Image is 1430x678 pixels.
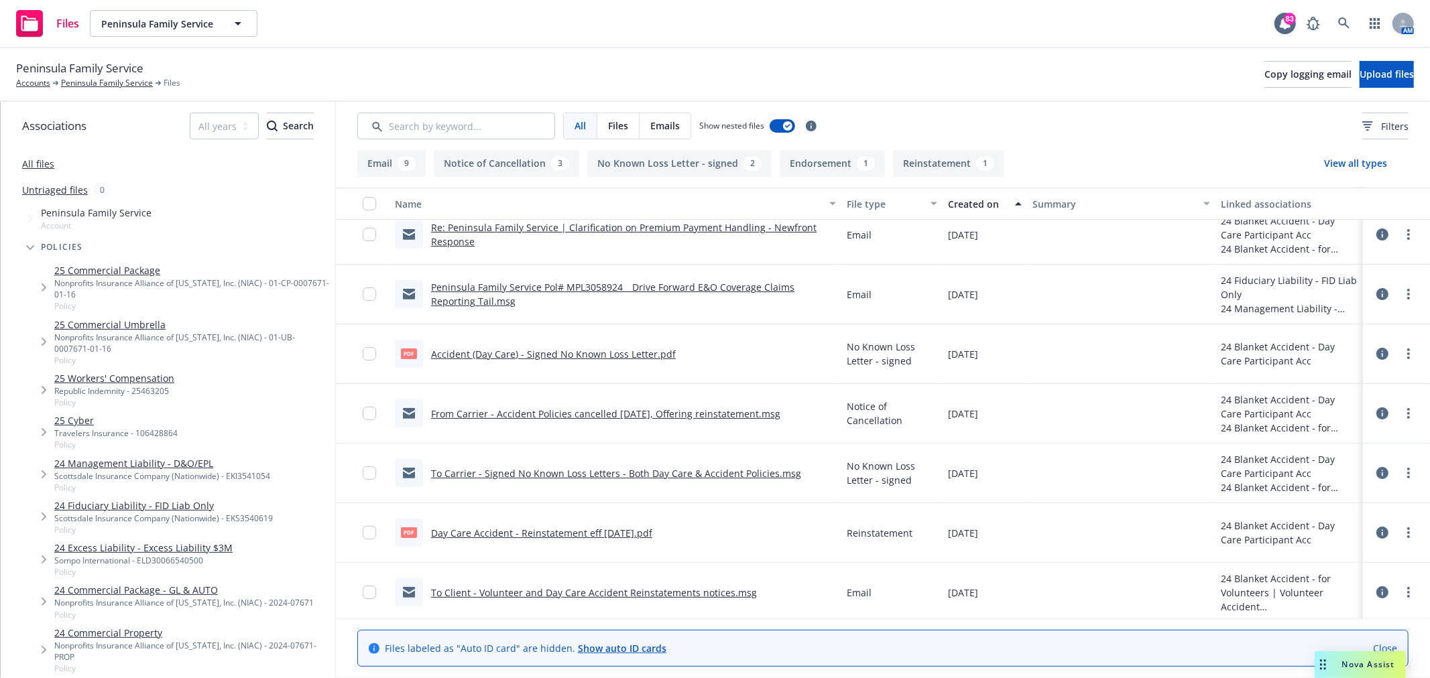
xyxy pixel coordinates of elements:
[1221,571,1358,614] div: 24 Blanket Accident - for Volunteers | Volunteer Accident
[431,407,780,420] a: From Carrier - Accident Policies cancelled [DATE], Offering reinstatement.msg
[1401,584,1417,600] a: more
[54,277,330,300] div: Nonprofits Insurance Alliance of [US_STATE], Inc. (NIAC) - 01-CP-0007671-01-16
[431,221,817,248] a: Re: Peninsula Family Service | Clarification on Premium Payment Handling - Newfront Response
[948,347,978,361] span: [DATE]
[41,220,152,231] span: Account
[847,459,937,487] span: No Known Loss Letter - signed
[431,527,652,539] a: Day Care Accident - Reinstatement eff [DATE].pdf
[976,156,994,171] div: 1
[1221,242,1358,256] div: 24 Blanket Accident - for Volunteers | Volunteer Accident
[1221,393,1358,421] div: 24 Blanket Accident - Day Care Participant Acc
[357,150,426,177] button: Email
[398,156,416,171] div: 9
[1221,301,1358,316] div: 24 Management Liability - D&O/EPL
[1027,188,1215,220] button: Summary
[54,498,273,513] a: 24 Fiduciary Liability - FID Liab Only
[1315,651,1331,678] div: Drag to move
[1215,188,1363,220] button: Linked associations
[1401,346,1417,362] a: more
[363,407,376,420] input: Toggle Row Selected
[847,526,912,540] span: Reinstatement
[551,156,569,171] div: 3
[93,182,111,198] div: 0
[948,407,978,421] span: [DATE]
[61,77,153,89] a: Peninsula Family Service
[847,287,872,301] span: Email
[434,150,579,177] button: Notice of Cancellation
[363,586,376,599] input: Toggle Row Selected
[857,156,875,171] div: 1
[847,197,922,211] div: File type
[948,287,978,301] span: [DATE]
[1032,197,1195,211] div: Summary
[1401,525,1417,541] a: more
[22,117,86,135] span: Associations
[54,439,178,450] span: Policy
[54,513,273,524] div: Scottsdale Insurance Company (Nationwide) - EKS3540619
[1360,61,1414,88] button: Upload files
[431,467,801,480] a: To Carrier - Signed No Known Loss Letters - Both Day Care & Accident Policies.msg
[1381,119,1409,133] span: Filters
[267,113,314,139] div: Search
[54,626,330,640] a: 24 Commercial Property
[54,597,314,608] div: Nonprofits Insurance Alliance of [US_STATE], Inc. (NIAC) - 2024-07671
[267,121,278,131] svg: Search
[401,527,417,537] span: pdf
[54,609,314,620] span: Policy
[608,119,628,133] span: Files
[1221,480,1358,494] div: 24 Blanket Accident - for Volunteers | Volunteer Accident
[56,18,79,29] span: Files
[54,427,178,439] div: Travelers Insurance - 106428864
[101,17,217,31] span: Peninsula Family Service
[948,197,1007,211] div: Created on
[11,5,84,42] a: Files
[16,60,143,77] span: Peninsula Family Service
[1221,452,1358,480] div: 24 Blanket Accident - Day Care Participant Acc
[1331,10,1358,37] a: Search
[1284,13,1296,25] div: 83
[54,263,330,277] a: 25 Commercial Package
[54,583,314,597] a: 24 Commercial Package - GL & AUTO
[587,150,772,177] button: No Known Loss Letter - signed
[780,150,885,177] button: Endorsement
[54,354,330,366] span: Policy
[847,340,937,368] span: No Known Loss Letter - signed
[1221,214,1358,242] div: 24 Blanket Accident - Day Care Participant Acc
[1221,519,1358,547] div: 24 Blanket Accident - Day Care Participant Acc
[357,113,555,139] input: Search by keyword...
[1221,421,1358,435] div: 24 Blanket Accident - for Volunteers | Volunteer Accident
[54,318,330,332] a: 25 Commercial Umbrella
[1342,659,1395,670] span: Nova Assist
[363,347,376,360] input: Toggle Row Selected
[54,566,233,578] span: Policy
[893,150,1004,177] button: Reinstatement
[1264,68,1352,80] span: Copy logging email
[1303,150,1409,177] button: View all types
[54,300,330,312] span: Policy
[1221,340,1358,368] div: 24 Blanket Accident - Day Care Participant Acc
[1401,226,1417,243] a: more
[363,466,376,480] input: Toggle Row Selected
[267,113,314,139] button: SearchSearch
[363,526,376,539] input: Toggle Row Selected
[948,586,978,600] span: [DATE]
[1362,10,1388,37] a: Switch app
[1401,465,1417,481] a: more
[1401,405,1417,421] a: more
[54,332,330,354] div: Nonprofits Insurance Alliance of [US_STATE], Inc. (NIAC) - 01-UB-0007671-01-16
[41,243,83,251] span: Policies
[1360,68,1414,80] span: Upload files
[699,120,764,131] span: Show nested files
[22,157,54,170] a: All files
[1221,273,1358,301] div: 24 Fiduciary Liability - FID Liab Only
[22,183,88,197] a: Untriaged files
[1373,641,1397,655] a: Close
[431,586,757,599] a: To Client - Volunteer and Day Care Accident Reinstatements notices.msg
[363,287,376,301] input: Toggle Row Selected
[1300,10,1327,37] a: Report a Bug
[847,399,937,427] span: Notice of Cancellation
[54,640,330,663] div: Nonprofits Insurance Alliance of [US_STATE], Inc. (NIAC) - 2024-07671-PROP
[948,228,978,242] span: [DATE]
[54,385,174,397] div: Republic Indemnity - 25463205
[1401,286,1417,302] a: more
